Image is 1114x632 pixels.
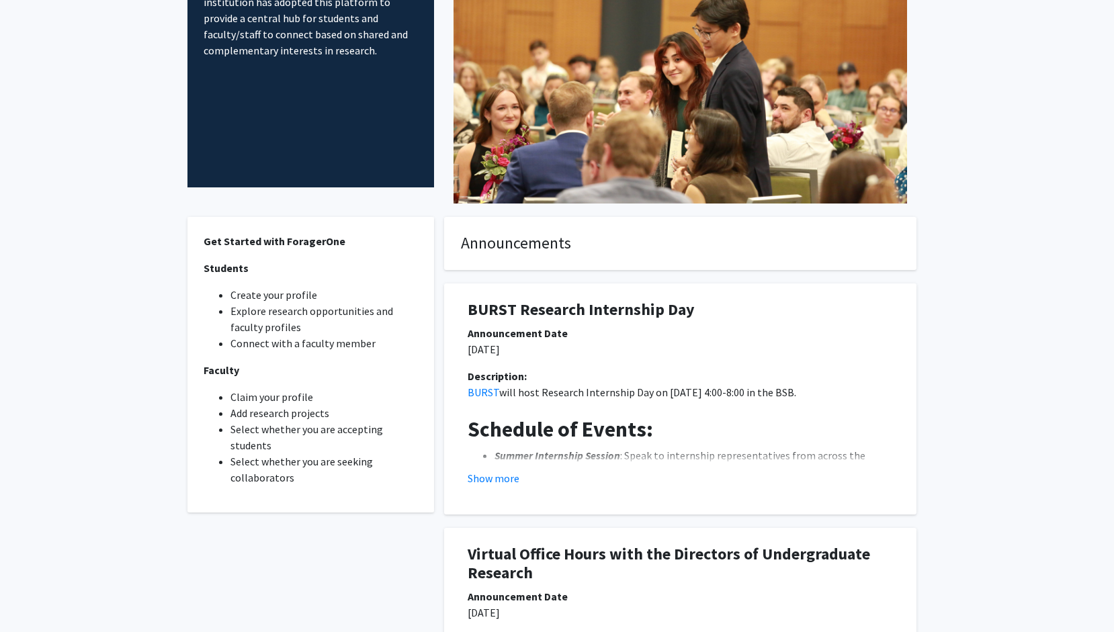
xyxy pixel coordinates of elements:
div: Announcement Date [468,325,893,341]
em: Summer Internship Session [495,449,620,462]
li: Select whether you are accepting students [230,421,418,453]
div: Announcement Date [468,588,893,604]
p: [DATE] [468,341,893,357]
li: Connect with a faculty member [230,335,418,351]
h4: Announcements [461,234,900,253]
a: BURST [468,386,499,399]
li: : Speak to internship representatives from across the country to learn about how to apply! [495,447,893,480]
button: Show more [468,470,519,486]
strong: Students [204,261,249,275]
li: Select whether you are seeking collaborators [230,453,418,486]
h1: Virtual Office Hours with the Directors of Undergraduate Research [468,545,893,584]
strong: Schedule of Events: [468,416,653,443]
strong: Get Started with ForagerOne [204,234,345,248]
li: Explore research opportunities and faculty profiles [230,303,418,335]
strong: Faculty [204,363,239,377]
li: Claim your profile [230,389,418,405]
div: Description: [468,368,893,384]
li: Add research projects [230,405,418,421]
h1: BURST Research Internship Day [468,300,893,320]
iframe: Chat [10,572,57,622]
p: will host Research Internship Day on [DATE] 4:00-8:00 in the BSB. [468,384,893,400]
li: Create your profile [230,287,418,303]
p: [DATE] [468,604,893,621]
